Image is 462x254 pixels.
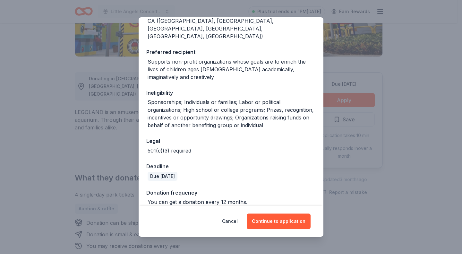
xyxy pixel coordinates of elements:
div: Legal [146,137,316,145]
div: Preferred recipient [146,48,316,56]
div: Donation frequency [146,188,316,197]
div: Ineligibility [146,89,316,97]
div: 501(c)(3) required [148,147,191,154]
div: Due [DATE] [148,172,177,181]
div: Deadline [146,162,316,171]
div: CA ([GEOGRAPHIC_DATA], [GEOGRAPHIC_DATA], [GEOGRAPHIC_DATA], [GEOGRAPHIC_DATA], [GEOGRAPHIC_DATA]... [148,17,316,40]
div: Sponsorships; Individuals or families; Labor or political organizations; High school or college p... [148,98,316,129]
div: You can get a donation every 12 months. [148,198,247,206]
button: Cancel [222,214,238,229]
div: Supports non-profit organizations whose goals are to enrich the lives of children ages [DEMOGRAPH... [148,58,316,81]
button: Continue to application [247,214,311,229]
